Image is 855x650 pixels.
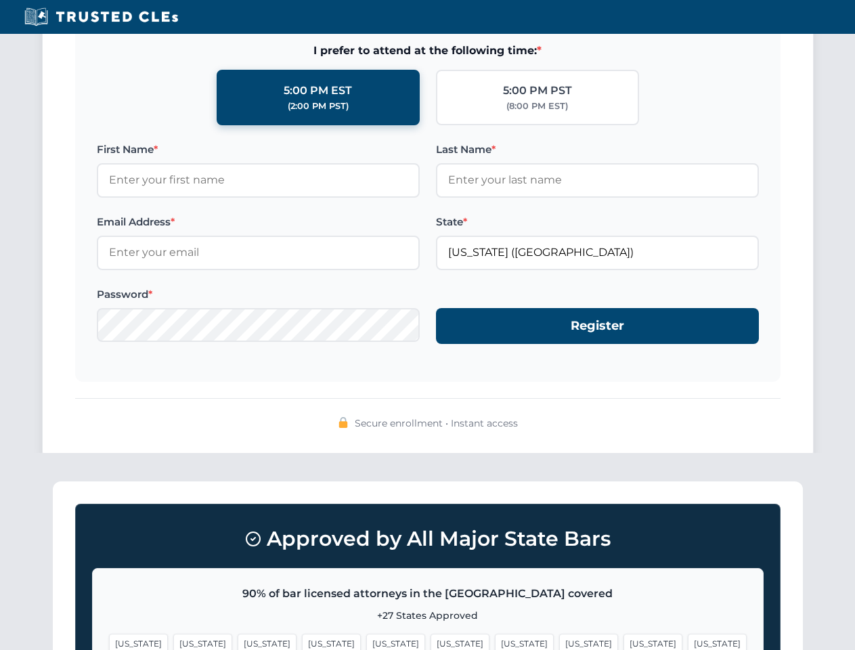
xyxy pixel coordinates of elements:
[338,417,349,428] img: 🔒
[92,521,764,557] h3: Approved by All Major State Bars
[355,416,518,431] span: Secure enrollment • Instant access
[436,142,759,158] label: Last Name
[436,163,759,197] input: Enter your last name
[436,236,759,269] input: Florida (FL)
[436,214,759,230] label: State
[109,585,747,603] p: 90% of bar licensed attorneys in the [GEOGRAPHIC_DATA] covered
[20,7,182,27] img: Trusted CLEs
[436,308,759,344] button: Register
[97,236,420,269] input: Enter your email
[288,100,349,113] div: (2:00 PM PST)
[97,286,420,303] label: Password
[97,214,420,230] label: Email Address
[97,42,759,60] span: I prefer to attend at the following time:
[503,82,572,100] div: 5:00 PM PST
[97,163,420,197] input: Enter your first name
[284,82,352,100] div: 5:00 PM EST
[506,100,568,113] div: (8:00 PM EST)
[109,608,747,623] p: +27 States Approved
[97,142,420,158] label: First Name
